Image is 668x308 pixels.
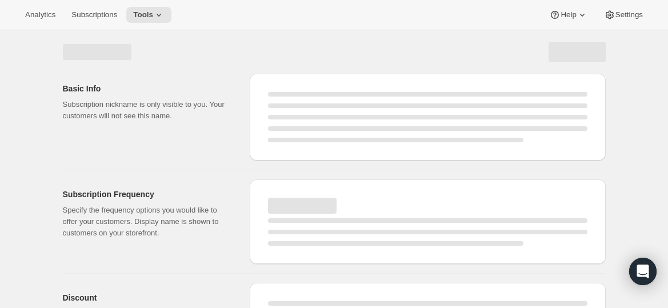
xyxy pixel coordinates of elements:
p: Subscription nickname is only visible to you. Your customers will not see this name. [63,99,231,122]
span: Subscriptions [71,10,117,19]
h2: Subscription Frequency [63,189,231,200]
button: Help [542,7,594,23]
button: Subscriptions [65,7,124,23]
button: Settings [597,7,650,23]
h2: Discount [63,292,231,303]
span: Help [561,10,576,19]
button: Tools [126,7,171,23]
span: Tools [133,10,153,19]
p: Specify the frequency options you would like to offer your customers. Display name is shown to cu... [63,205,231,239]
h2: Basic Info [63,83,231,94]
div: Open Intercom Messenger [629,258,657,285]
span: Analytics [25,10,55,19]
button: Analytics [18,7,62,23]
span: Settings [615,10,643,19]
